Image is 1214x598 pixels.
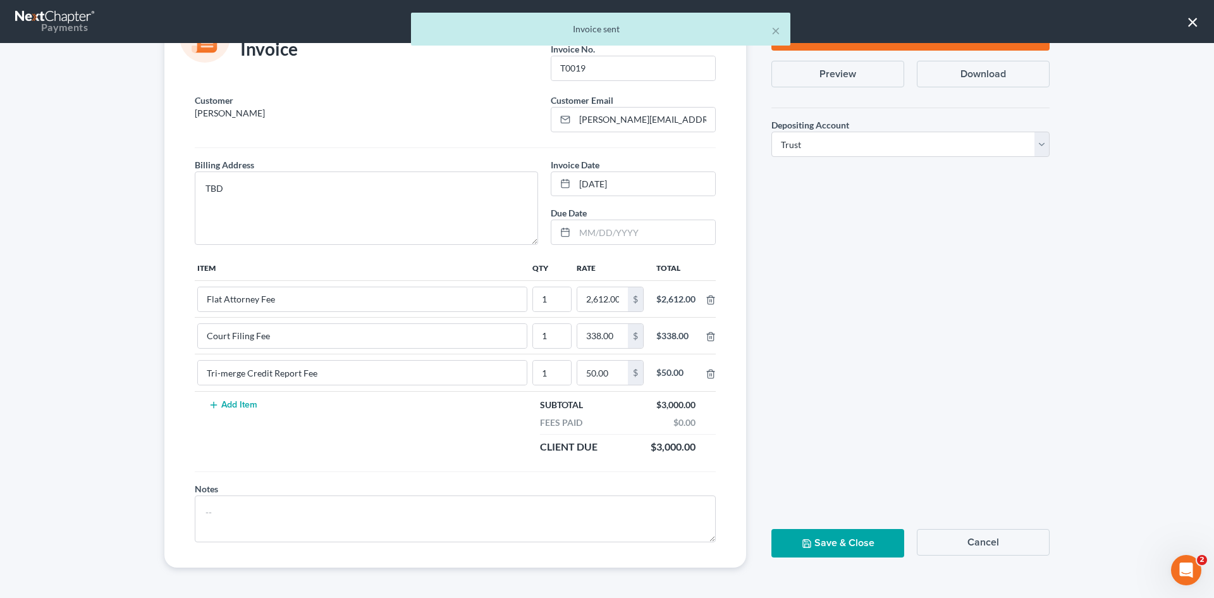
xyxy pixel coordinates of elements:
[195,482,218,495] label: Notes
[551,159,599,170] span: Invoice Date
[533,287,571,311] input: --
[533,361,571,385] input: --
[656,366,696,379] div: $50.00
[646,255,706,280] th: Total
[577,324,628,348] input: 0.00
[198,287,527,311] input: --
[771,61,904,87] button: Preview
[195,159,254,170] span: Billing Address
[650,399,702,411] div: $3,000.00
[551,206,587,220] label: Due Date
[656,330,696,342] div: $338.00
[628,361,643,385] div: $
[771,23,780,38] button: ×
[577,287,628,311] input: 0.00
[205,400,261,410] button: Add Item
[195,255,530,280] th: Item
[575,220,715,244] input: MM/DD/YYYY
[198,324,527,348] input: --
[198,361,527,385] input: --
[530,255,574,280] th: Qty
[644,440,702,454] div: $3,000.00
[574,255,646,280] th: Rate
[628,287,643,311] div: $
[1187,11,1199,32] button: ×
[628,324,643,348] div: $
[15,6,96,37] a: Payments
[195,94,233,107] label: Customer
[551,95,613,106] span: Customer Email
[771,529,904,558] button: Save & Close
[771,120,849,130] span: Depositing Account
[551,56,715,80] input: --
[575,172,715,196] input: MM/DD/YYYY
[421,23,780,35] div: Invoice sent
[667,416,702,429] div: $0.00
[917,61,1050,87] button: Download
[577,361,628,385] input: 0.00
[917,529,1050,556] button: Cancel
[533,324,571,348] input: --
[656,293,696,306] div: $2,612.00
[534,399,589,411] div: Subtotal
[534,416,589,429] div: Fees Paid
[534,440,604,454] div: Client Due
[195,107,538,120] p: [PERSON_NAME]
[1197,555,1207,565] span: 2
[575,108,715,132] input: Enter email...
[1171,555,1201,585] iframe: Intercom live chat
